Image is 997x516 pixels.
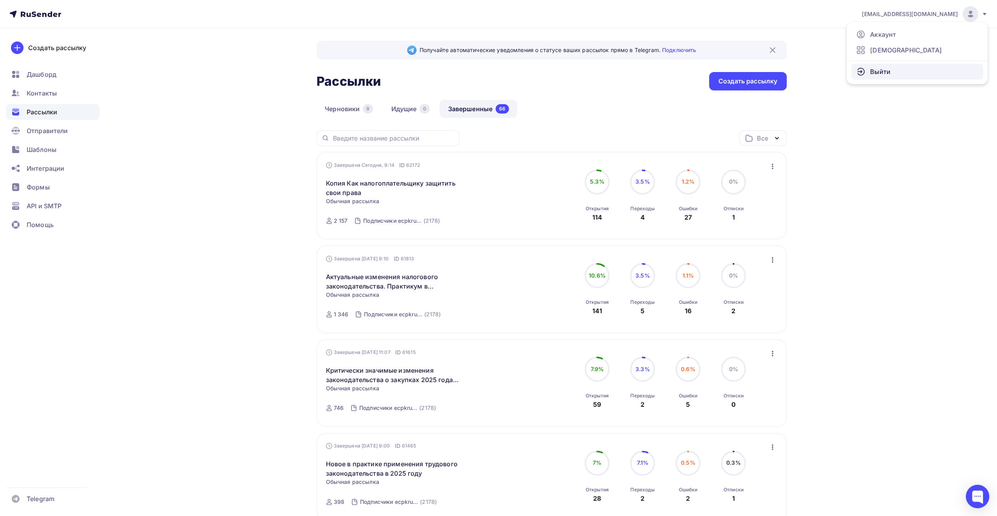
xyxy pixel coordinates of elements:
a: Дашборд [6,67,100,82]
div: Переходы [630,487,655,493]
span: 7.1% [637,459,648,466]
span: 61813 [401,255,414,263]
span: 0% [729,272,738,279]
div: 1 346 [334,310,349,318]
div: Подписчики ecpkruss [364,310,422,318]
a: Рассылки [6,104,100,120]
span: Аккаунт [870,30,896,39]
div: Открытия [586,299,609,305]
div: 2 [641,400,644,409]
a: Подписчики ecpkruss (2178) [358,402,437,414]
span: Обычная рассылка [326,478,379,486]
a: Подписчики ecpkruss (2178) [359,496,438,508]
span: Помощь [27,220,54,229]
div: 2 [686,494,690,503]
a: Актуальные изменения налогового законодательства. Практикум в [GEOGRAPHIC_DATA] [326,272,460,291]
span: 61615 [402,348,416,356]
div: Ошибки [679,299,697,305]
span: Обычная рассылка [326,384,379,392]
a: Завершенные66 [440,100,517,118]
div: 27 [684,213,692,222]
a: Контакты [6,85,100,101]
span: 5.3% [590,178,604,185]
div: Переходы [630,299,655,305]
a: [EMAIL_ADDRESS][DOMAIN_NAME] [862,6,988,22]
div: 2 157 [334,217,348,225]
span: [DEMOGRAPHIC_DATA] [870,45,942,55]
div: Отписки [724,487,744,493]
div: 16 [685,306,691,316]
span: 0.5% [681,459,695,466]
div: 2 [731,306,735,316]
span: Обычная рассылка [326,291,379,299]
a: Отправители [6,123,100,139]
div: Ошибки [679,487,697,493]
div: Подписчики ecpkruss [359,404,418,412]
div: Ошибки [679,393,697,399]
div: Завершена [DATE] 11:07 [326,348,416,356]
div: 746 [334,404,344,412]
div: 114 [592,213,602,222]
span: 3.3% [635,366,650,372]
div: Ошибки [679,206,697,212]
span: [EMAIL_ADDRESS][DOMAIN_NAME] [862,10,958,18]
span: 7.9% [590,366,604,372]
a: Формы [6,179,100,195]
a: Критически значимые изменения законодательства о закупках 2025 года. Разъяснения и консультации н... [326,366,460,384]
span: 0% [729,178,738,185]
div: Все [757,134,768,143]
div: Переходы [630,393,655,399]
div: 1 [732,494,735,503]
span: Отправители [27,126,68,135]
div: Переходы [630,206,655,212]
a: Подписчики ecpkruss (2178) [363,308,442,321]
span: ID [394,442,400,450]
div: (2178) [424,310,441,318]
div: 1 [732,213,735,222]
div: Завершена Сегодня, 9:14 [326,161,420,169]
span: Рассылки [27,107,57,117]
span: 0% [729,366,738,372]
span: Шаблоны [27,145,56,154]
a: Подписчики ecpkruss (2178) [362,215,441,227]
div: 5 [686,400,690,409]
div: 0 [420,104,430,114]
span: 1.2% [681,178,695,185]
div: 398 [334,498,344,506]
span: ID [395,348,401,356]
img: Telegram [407,45,416,55]
span: Контакты [27,88,57,98]
div: (2178) [419,404,436,412]
button: Все [739,130,787,146]
span: 1.1% [682,272,694,279]
div: 5 [641,306,644,316]
div: Создать рассылку [718,77,777,86]
a: Черновики9 [317,100,381,118]
div: (2178) [420,498,437,506]
span: Выйти [870,67,890,76]
span: ID [393,255,399,263]
a: Шаблоны [6,142,100,157]
ul: [EMAIL_ADDRESS][DOMAIN_NAME] [847,22,988,84]
div: 4 [641,213,645,222]
a: Подключить [662,47,696,53]
a: Новое в практике применения трудового законодательства в 2025 году [326,459,460,478]
span: 3.5% [635,178,650,185]
div: 28 [593,494,601,503]
a: Копия Как налогоплательщику защитить свои права [326,179,460,197]
div: Завершена [DATE] 9:10 [326,255,414,263]
div: Отписки [724,393,744,399]
div: 0 [731,400,736,409]
div: 9 [363,104,373,114]
span: ID [399,161,405,169]
div: Отписки [724,299,744,305]
div: (2178) [423,217,440,225]
span: Дашборд [27,70,56,79]
input: Введите название рассылки [333,134,455,143]
span: 62172 [406,161,420,169]
span: Обычная рассылка [326,197,379,205]
div: 66 [496,104,509,114]
div: 141 [592,306,602,316]
a: Идущие0 [383,100,438,118]
span: 61465 [402,442,416,450]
